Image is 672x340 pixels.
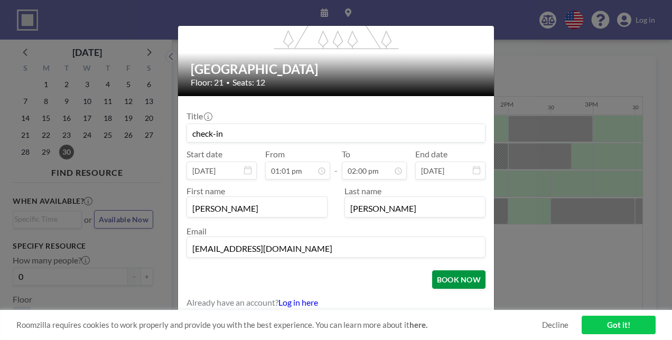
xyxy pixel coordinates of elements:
[232,77,265,88] span: Seats: 12
[582,316,656,334] a: Got it!
[16,320,542,330] span: Roomzilla requires cookies to work properly and provide you with the best experience. You can lea...
[191,77,223,88] span: Floor: 21
[278,297,318,307] a: Log in here
[415,149,447,159] label: End date
[186,226,207,236] label: Email
[187,199,327,217] input: First name
[265,149,285,159] label: From
[345,199,485,217] input: Last name
[186,111,211,121] label: Title
[186,297,278,308] span: Already have an account?
[344,186,381,196] label: Last name
[191,61,482,77] h2: [GEOGRAPHIC_DATA]
[432,270,486,289] button: BOOK NOW
[409,320,427,329] a: here.
[342,149,350,159] label: To
[226,79,230,87] span: •
[542,320,568,330] a: Decline
[186,186,225,196] label: First name
[187,239,485,257] input: Email
[187,124,485,142] input: Guest reservation
[186,149,222,159] label: Start date
[334,153,338,176] span: -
